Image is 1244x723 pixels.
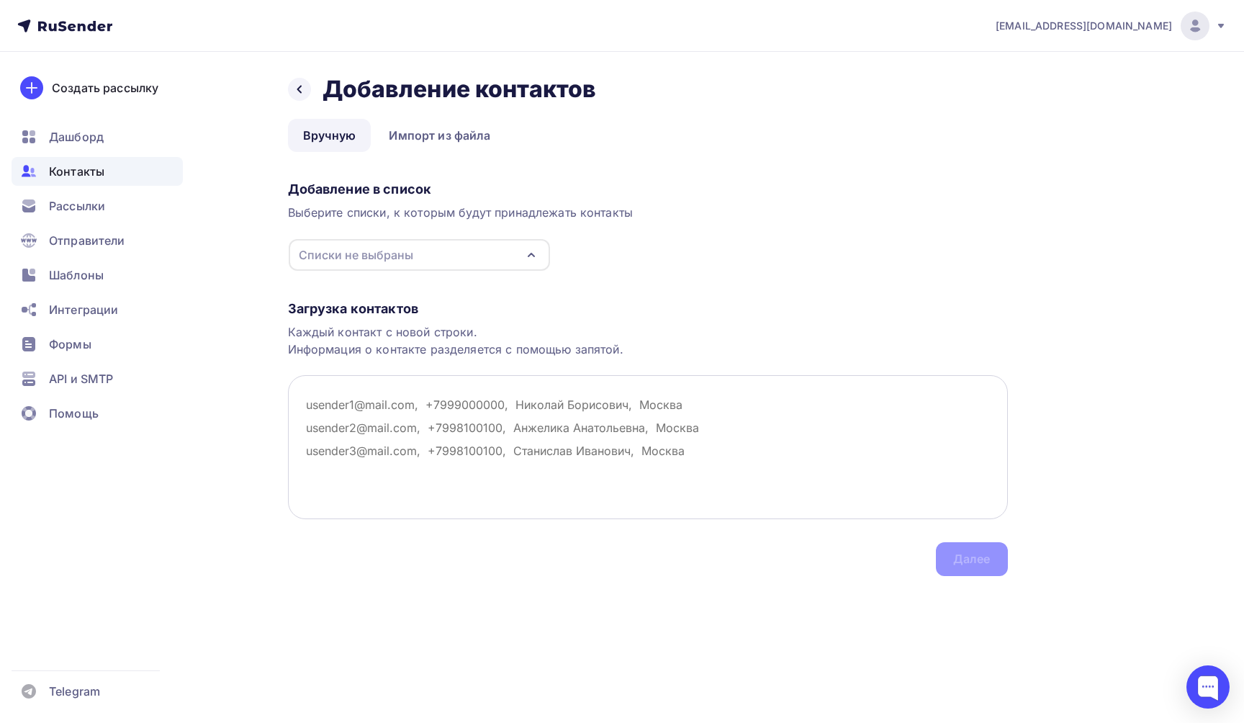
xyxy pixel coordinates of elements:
[323,75,597,104] h2: Добавление контактов
[49,163,104,180] span: Контакты
[288,323,1008,358] div: Каждый контакт с новой строки. Информация о контакте разделяется с помощью запятой.
[12,226,183,255] a: Отправители
[12,192,183,220] a: Рассылки
[996,12,1227,40] a: [EMAIL_ADDRESS][DOMAIN_NAME]
[12,122,183,151] a: Дашборд
[12,261,183,289] a: Шаблоны
[49,232,125,249] span: Отправители
[49,128,104,145] span: Дашборд
[288,119,371,152] a: Вручную
[299,246,413,264] div: Списки не выбраны
[49,301,118,318] span: Интеграции
[49,266,104,284] span: Шаблоны
[288,300,1008,318] div: Загрузка контактов
[996,19,1172,33] span: [EMAIL_ADDRESS][DOMAIN_NAME]
[288,238,551,271] button: Списки не выбраны
[49,683,100,700] span: Telegram
[12,330,183,359] a: Формы
[49,197,105,215] span: Рассылки
[49,370,113,387] span: API и SMTP
[49,405,99,422] span: Помощь
[52,79,158,96] div: Создать рассылку
[374,119,505,152] a: Импорт из файла
[49,336,91,353] span: Формы
[288,181,1008,198] div: Добавление в список
[288,204,1008,221] div: Выберите списки, к которым будут принадлежать контакты
[12,157,183,186] a: Контакты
